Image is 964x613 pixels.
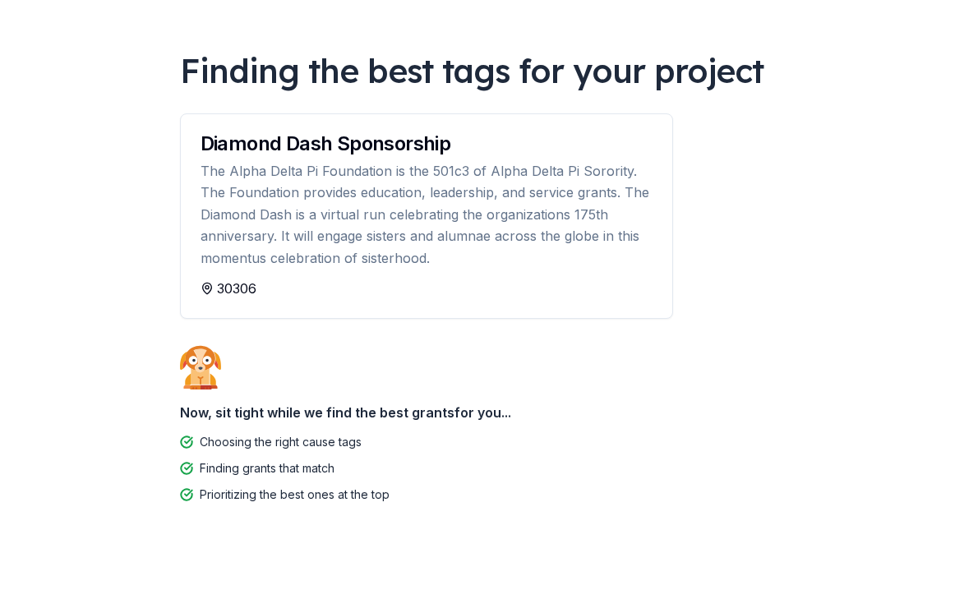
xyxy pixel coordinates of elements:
[201,279,653,298] div: 30306
[180,345,221,389] img: Dog waiting patiently
[200,485,390,505] div: Prioritizing the best ones at the top
[201,160,653,269] div: The Alpha Delta Pi Foundation is the 501c3 of Alpha Delta Pi Sorority. The Foundation provides ed...
[201,134,653,154] div: Diamond Dash Sponsorship
[180,48,785,94] div: Finding the best tags for your project
[200,432,362,452] div: Choosing the right cause tags
[200,459,334,478] div: Finding grants that match
[180,396,785,429] div: Now, sit tight while we find the best grants for you...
